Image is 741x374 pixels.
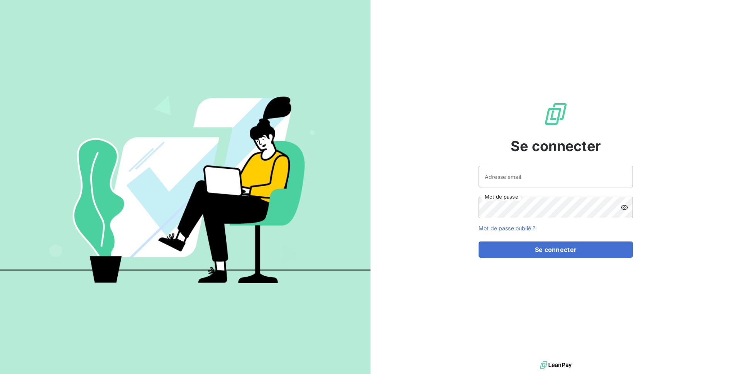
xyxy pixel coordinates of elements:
img: logo [540,359,572,371]
input: placeholder [479,166,633,187]
button: Se connecter [479,241,633,258]
img: Logo LeanPay [543,102,568,126]
span: Se connecter [511,136,601,156]
a: Mot de passe oublié ? [479,225,535,231]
